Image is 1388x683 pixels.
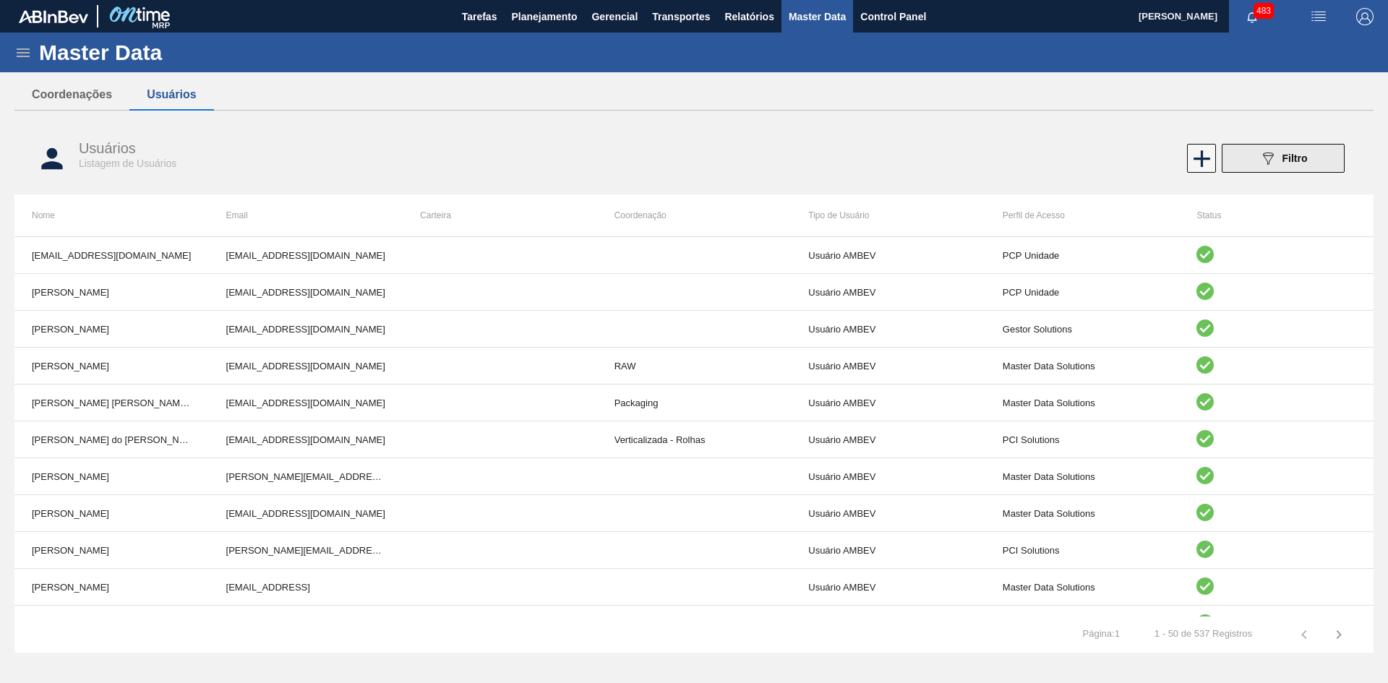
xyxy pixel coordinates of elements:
td: [EMAIL_ADDRESS][DOMAIN_NAME] [209,274,403,311]
td: Master Data Solutions [985,458,1180,495]
span: Master Data [789,8,846,25]
td: [PERSON_NAME] [14,348,209,385]
td: [PERSON_NAME] [14,569,209,606]
td: PCI Solutions [985,421,1180,458]
span: Gerencial [591,8,638,25]
div: Usuário Ativo [1196,504,1356,523]
td: Master Data Solutions [985,348,1180,385]
td: Master Data Solutions [985,385,1180,421]
td: [EMAIL_ADDRESS][DOMAIN_NAME] [209,385,403,421]
td: [EMAIL_ADDRESS][DOMAIN_NAME] [209,495,403,532]
button: Usuários [129,80,213,110]
span: Planejamento [511,8,577,25]
td: Packaging [597,385,792,421]
td: Usuário AMBEV [791,495,985,532]
span: Tarefas [462,8,497,25]
div: Usuário Ativo [1196,393,1356,413]
td: Usuário AMBEV [791,385,985,421]
span: Control Panel [860,8,926,25]
td: Usuário AMBEV [791,606,985,643]
img: TNhmsLtSVTkK8tSr43FrP2fwEKptu5GPRR3wAAAABJRU5ErkJggg== [19,10,88,23]
button: Coordenações [14,80,129,110]
div: Usuário Ativo [1196,467,1356,486]
td: [EMAIL_ADDRESS][DOMAIN_NAME] [209,237,403,274]
div: Usuário Ativo [1196,614,1356,634]
th: Status [1179,194,1374,236]
td: Usuário AMBEV [791,237,985,274]
td: Master Data Solutions [985,495,1180,532]
td: Usuário AMBEV [791,532,985,569]
span: Usuários [79,140,136,156]
img: userActions [1310,8,1327,25]
button: Notificações [1229,7,1275,27]
td: Gestor Solutions [985,311,1180,348]
td: [PERSON_NAME] [14,311,209,348]
td: [EMAIL_ADDRESS] [209,606,403,643]
button: Filtro [1222,144,1345,173]
td: [PERSON_NAME] [14,458,209,495]
th: Perfil de Acesso [985,194,1180,236]
h1: Master Data [39,44,296,61]
div: Usuário Ativo [1196,577,1356,597]
td: Master Data Solutions [985,606,1180,643]
div: Usuário Ativo [1196,283,1356,302]
td: PCP Unidade [985,274,1180,311]
div: Usuário Ativo [1196,319,1356,339]
td: Usuário AMBEV [791,274,985,311]
td: Verticalizada - Rolhas [597,421,792,458]
span: Filtro [1282,153,1308,164]
td: [PERSON_NAME][EMAIL_ADDRESS][DOMAIN_NAME] [209,532,403,569]
td: [EMAIL_ADDRESS] [209,569,403,606]
th: Email [209,194,403,236]
span: Transportes [652,8,710,25]
img: Logout [1356,8,1374,25]
th: Tipo de Usuário [791,194,985,236]
td: RAW [597,348,792,385]
td: Usuário AMBEV [791,311,985,348]
div: Novo Usuário [1186,144,1214,173]
td: [EMAIL_ADDRESS][DOMAIN_NAME] [209,311,403,348]
div: Usuário Ativo [1196,246,1356,265]
td: PCI Solutions [985,532,1180,569]
td: Usuário AMBEV [791,458,985,495]
td: Master Data Solutions [985,569,1180,606]
td: PCP Unidade [985,237,1180,274]
td: Usuário AMBEV [791,569,985,606]
td: [EMAIL_ADDRESS][DOMAIN_NAME] [14,237,209,274]
td: [PERSON_NAME] [14,274,209,311]
span: 483 [1254,3,1274,19]
td: [EMAIL_ADDRESS][DOMAIN_NAME] [209,421,403,458]
td: [PERSON_NAME][EMAIL_ADDRESS][PERSON_NAME][DOMAIN_NAME] [209,458,403,495]
td: Usuário AMBEV [791,421,985,458]
div: Filtrar Usuário [1214,144,1352,173]
span: Relatórios [724,8,774,25]
th: Carteira [403,194,597,236]
td: [PERSON_NAME] do [PERSON_NAME] [14,421,209,458]
th: Coordenação [597,194,792,236]
td: Página : 1 [1066,617,1137,640]
td: [PERSON_NAME] [PERSON_NAME] [PERSON_NAME] [14,385,209,421]
td: [PERSON_NAME] [14,532,209,569]
td: 1 - 50 de 537 Registros [1137,617,1269,640]
div: Usuário Ativo [1196,430,1356,450]
div: Usuário Ativo [1196,541,1356,560]
th: Nome [14,194,209,236]
td: [PERSON_NAME] [14,606,209,643]
div: Usuário Ativo [1196,356,1356,376]
td: Usuário AMBEV [791,348,985,385]
td: [PERSON_NAME] [14,495,209,532]
td: [EMAIL_ADDRESS][DOMAIN_NAME] [209,348,403,385]
span: Listagem de Usuários [79,158,176,169]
